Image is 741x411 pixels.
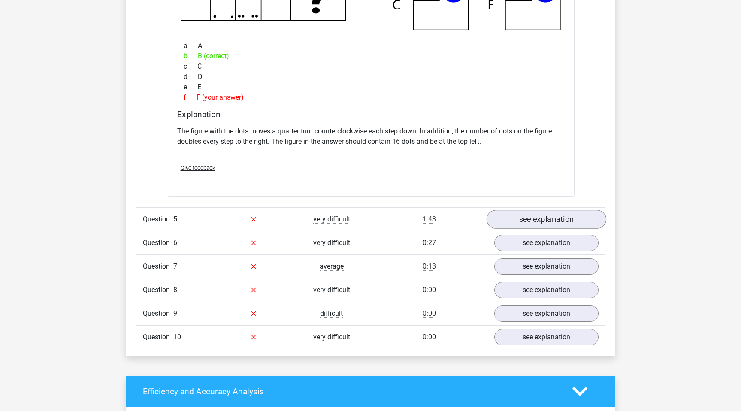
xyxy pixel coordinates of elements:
[423,286,436,294] span: 0:00
[494,235,599,251] a: see explanation
[143,285,173,295] span: Question
[313,333,350,341] span: very difficult
[173,286,177,294] span: 8
[177,61,564,72] div: C
[486,210,606,229] a: see explanation
[143,332,173,342] span: Question
[184,61,197,72] span: c
[173,333,181,341] span: 10
[181,165,215,171] span: Give feedback
[177,92,564,103] div: F (your answer)
[177,51,564,61] div: B (correct)
[143,261,173,272] span: Question
[184,92,197,103] span: f
[320,309,343,318] span: difficult
[494,258,599,275] a: see explanation
[177,109,564,119] h4: Explanation
[494,329,599,345] a: see explanation
[313,215,350,224] span: very difficult
[423,239,436,247] span: 0:27
[184,72,198,82] span: d
[423,215,436,224] span: 1:43
[177,82,564,92] div: E
[320,262,344,271] span: average
[143,308,173,319] span: Question
[143,238,173,248] span: Question
[177,41,564,51] div: A
[173,262,177,270] span: 7
[143,214,173,224] span: Question
[423,262,436,271] span: 0:13
[313,286,350,294] span: very difficult
[184,82,197,92] span: e
[184,51,198,61] span: b
[177,126,564,147] p: The figure with the dots moves a quarter turn counterclockwise each step down. In addition, the n...
[173,215,177,223] span: 5
[423,309,436,318] span: 0:00
[177,72,564,82] div: D
[184,41,198,51] span: a
[494,282,599,298] a: see explanation
[313,239,350,247] span: very difficult
[494,305,599,322] a: see explanation
[143,387,560,396] h4: Efficiency and Accuracy Analysis
[423,333,436,341] span: 0:00
[173,239,177,247] span: 6
[173,309,177,317] span: 9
